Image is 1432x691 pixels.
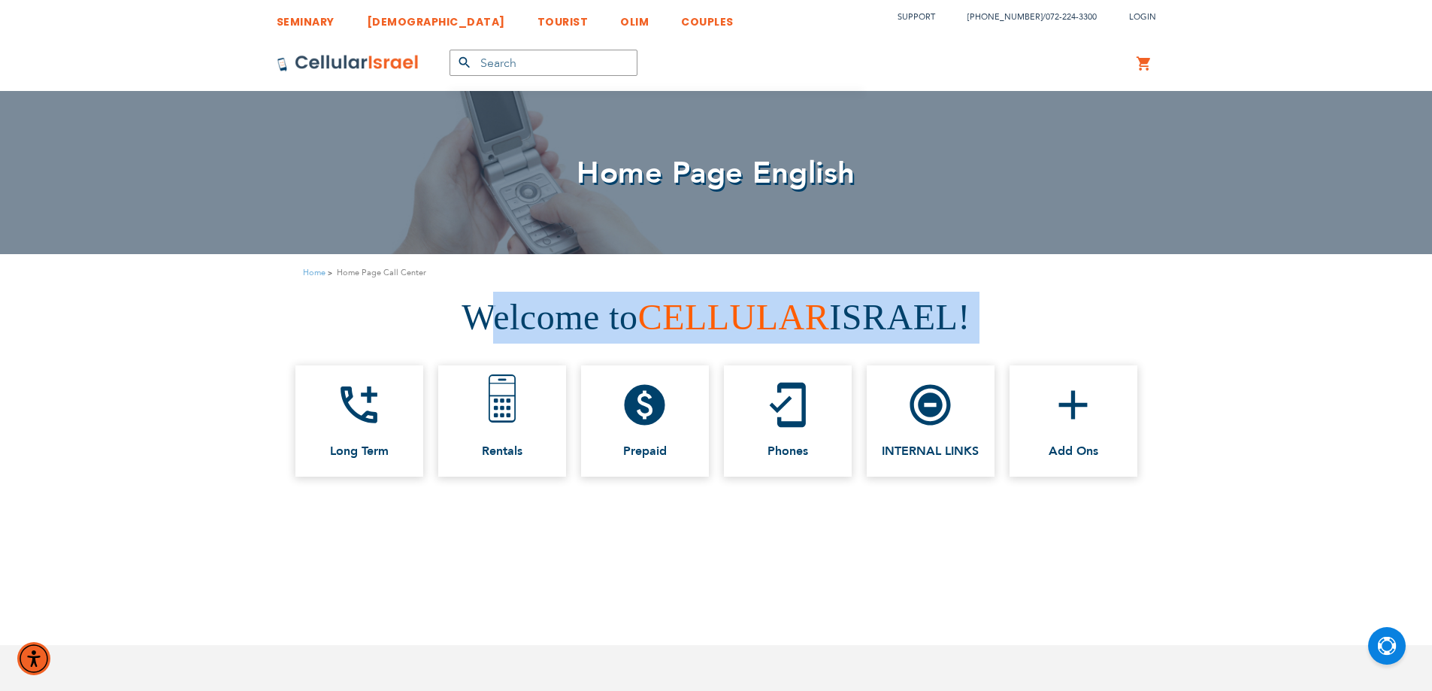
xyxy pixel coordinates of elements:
[537,4,589,32] a: TOURIST
[767,444,808,458] span: Phones
[482,444,522,458] span: Rentals
[763,380,812,429] i: mobile_friendly
[882,444,979,458] span: INTERNAL LINKS
[581,365,709,477] a: paid Prepaid
[1046,11,1097,23] a: 072-224-3300
[898,11,935,23] a: Support
[724,365,852,477] a: mobile_friendly Phones
[303,267,325,278] a: Home
[620,380,669,429] i: paid
[295,365,423,477] a: add_ic_call Long Term
[577,153,855,194] span: Home Page English
[450,50,637,76] input: Search
[1049,380,1097,429] i: add
[623,444,667,458] span: Prepaid
[1129,11,1156,23] span: Login
[438,365,566,477] a: Rentals
[952,6,1097,28] li: /
[620,4,649,32] a: OLIM
[1010,365,1137,477] a: add Add Ons
[337,265,426,280] strong: Home Page Call Center
[11,292,1421,344] h1: Welcome to ISRAEL!
[681,4,734,32] a: COUPLES
[967,11,1043,23] a: [PHONE_NUMBER]
[1049,444,1098,458] span: Add Ons
[335,380,383,429] i: add_ic_call
[330,444,389,458] span: Long Term
[867,365,995,477] a: do_not_disturb_on_total_silence INTERNAL LINKS
[17,642,50,675] div: Accessibility Menu
[906,380,955,429] i: do_not_disturb_on_total_silence
[367,4,505,32] a: [DEMOGRAPHIC_DATA]
[277,54,419,72] img: Cellular Israel Logo
[277,4,335,32] a: SEMINARY
[638,297,830,337] span: CELLULAR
